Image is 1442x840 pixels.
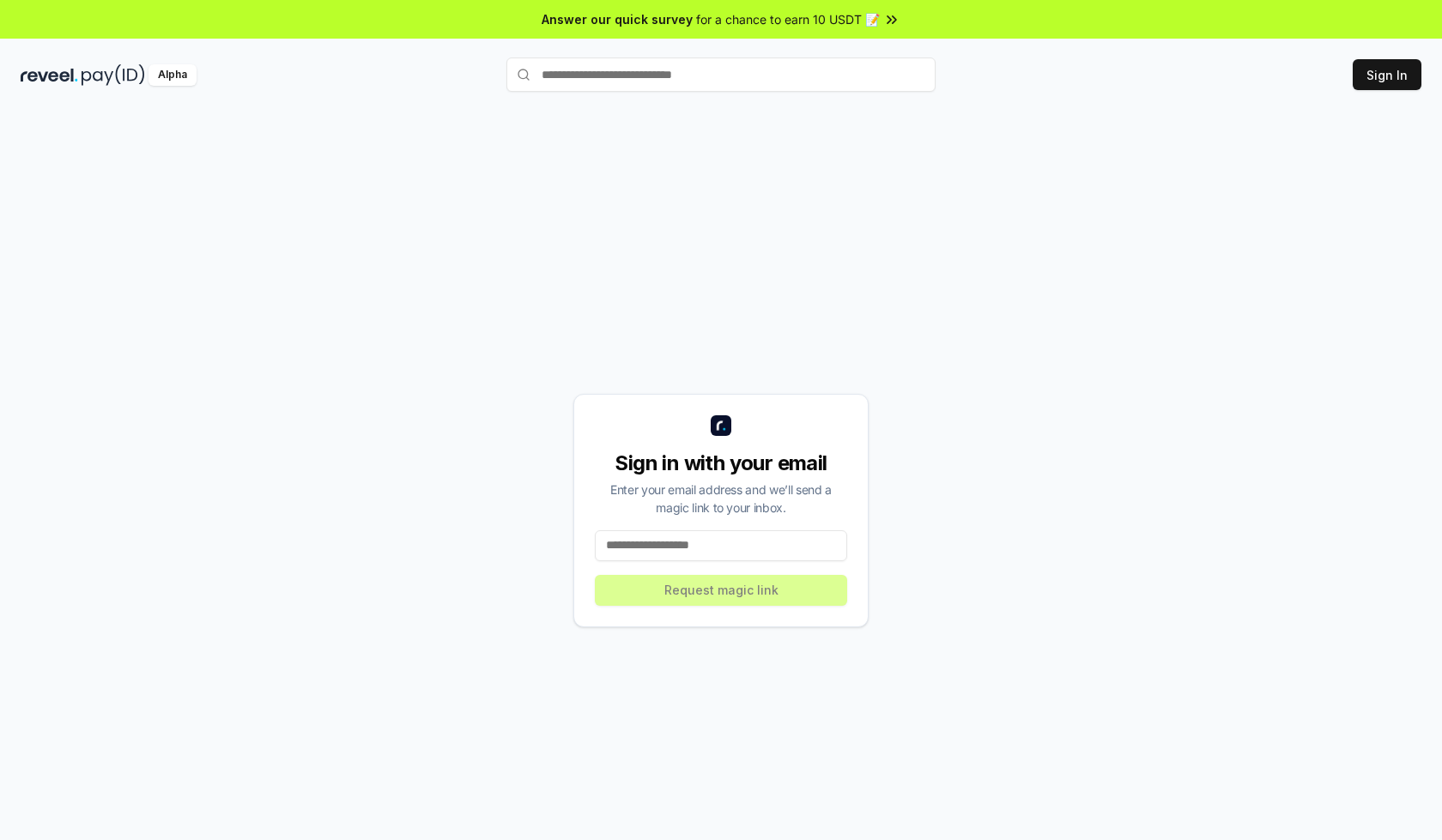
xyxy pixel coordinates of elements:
[711,415,731,436] img: logo_small
[148,64,197,86] div: Alpha
[595,480,847,517] div: Enter your email address and we’ll send a magic link to your inbox.
[21,64,78,86] img: reveel_dark
[82,64,145,86] img: pay_id
[696,10,880,28] span: for a chance to earn 10 USDT 📝
[1353,59,1421,90] button: Sign In
[542,10,693,28] span: Answer our quick survey
[595,450,847,477] div: Sign in with your email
